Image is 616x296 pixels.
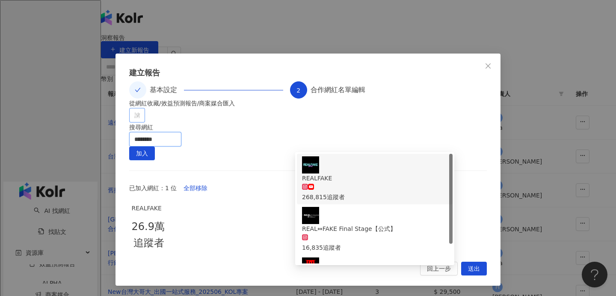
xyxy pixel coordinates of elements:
[132,203,187,213] div: REALFAKE
[129,99,487,108] div: 從網紅收藏/效益預測報告/商案媒合匯入
[302,224,447,233] div: REAL⇔FAKE Final Stage【公式】
[129,181,487,195] div: 已加入網紅：1 位
[485,63,492,69] span: close
[468,262,480,276] span: 送出
[177,181,214,195] button: 全部移除
[135,87,141,93] span: check
[302,257,319,275] img: KOL Avatar
[427,262,451,276] span: 回上一步
[129,123,487,132] div: 搜尋網紅
[132,219,165,235] span: 26.9萬
[420,262,458,275] button: 回上一步
[302,156,319,173] img: KOL Avatar
[136,147,148,161] span: 加入
[302,192,447,202] div: 268,815 追蹤者
[480,57,497,75] button: Close
[184,182,207,195] span: 全部移除
[461,262,487,275] button: 送出
[302,207,319,224] img: KOL Avatar
[133,235,164,251] span: 追蹤者
[302,243,447,252] div: 16,835 追蹤者
[129,147,155,160] button: 加入
[311,81,365,99] div: 合作網紅名單編輯
[302,173,447,183] div: REALFAKE
[150,81,184,99] div: 基本設定
[296,87,300,94] span: 2
[297,154,453,204] div: REALFAKE
[297,204,453,255] div: REAL⇔FAKE Final Stage【公式】
[129,67,487,78] div: 建立報告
